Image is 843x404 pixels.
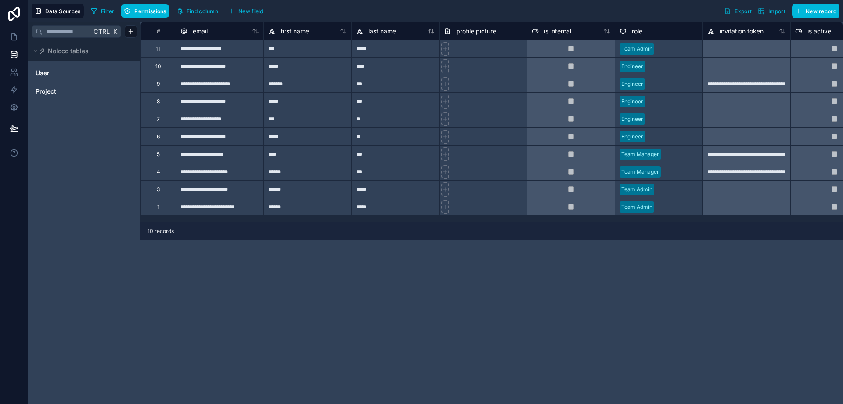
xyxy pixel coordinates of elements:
div: 3 [157,186,160,193]
div: Team Manager [621,150,659,158]
div: 5 [157,151,160,158]
div: Engineer [621,98,643,106]
div: Engineer [621,62,643,70]
div: Project [32,84,137,98]
div: Team Admin [621,203,652,211]
button: Noloco tables [32,45,132,57]
span: Find column [187,8,218,15]
span: invitation token [720,27,764,36]
div: 8 [157,98,160,105]
span: Import [768,8,785,15]
button: Filter [87,4,118,18]
span: Export [735,8,752,15]
div: 11 [156,45,161,52]
div: Engineer [621,133,643,141]
span: 10 records [148,228,174,235]
a: Permissions [121,4,173,18]
span: User [36,69,49,77]
div: 10 [155,63,161,70]
button: Import [755,4,789,18]
button: New record [792,4,839,18]
span: Ctrl [93,26,111,37]
span: is internal [544,27,571,36]
div: Team Admin [621,45,652,53]
div: User [32,66,137,80]
div: 1 [157,204,159,211]
span: role [632,27,642,36]
span: profile picture [456,27,496,36]
a: User [36,69,107,77]
button: Find column [173,4,221,18]
span: Filter [101,8,115,15]
a: Project [36,87,107,96]
div: # [148,28,169,34]
div: Team Admin [621,186,652,193]
span: Noloco tables [48,47,89,55]
div: 4 [157,168,160,175]
span: K [112,29,118,35]
span: Data Sources [45,8,81,15]
span: Permissions [134,8,166,15]
button: New field [225,4,267,18]
span: New field [238,8,263,15]
div: Engineer [621,115,643,123]
button: Permissions [121,4,169,18]
div: 6 [157,133,160,140]
div: Engineer [621,80,643,88]
button: Export [721,4,755,18]
span: first name [281,27,309,36]
div: Team Manager [621,168,659,176]
span: Project [36,87,56,96]
div: 9 [157,80,160,87]
a: New record [789,4,839,18]
span: New record [806,8,836,15]
span: is active [807,27,831,36]
button: Data Sources [32,4,84,18]
div: 7 [157,116,160,123]
span: last name [368,27,396,36]
span: email [193,27,208,36]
